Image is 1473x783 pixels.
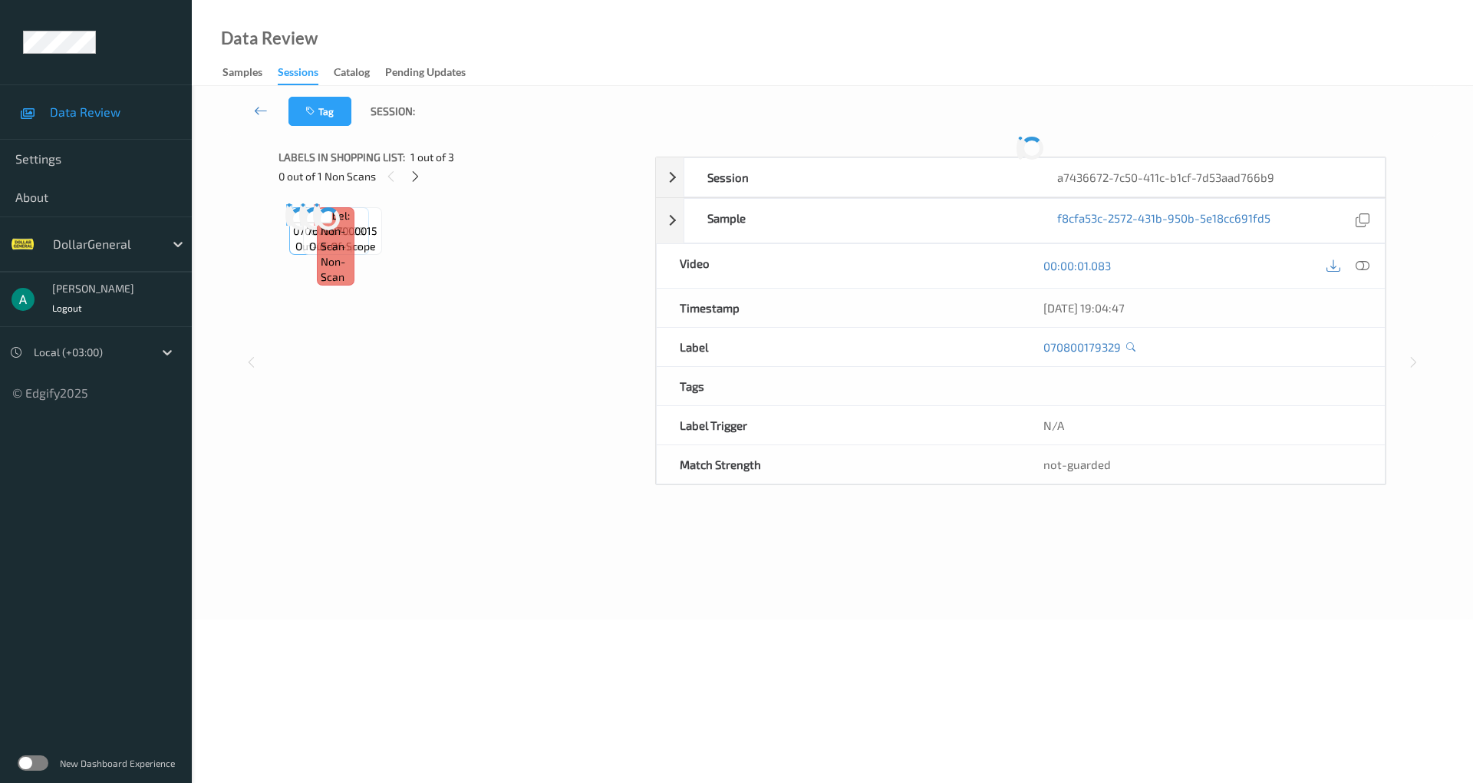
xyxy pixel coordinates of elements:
div: a7436672-7c50-411c-b1cf-7d53aad766b9 [1034,158,1385,197]
a: 070800179329 [1043,339,1121,355]
a: Pending Updates [385,62,481,84]
span: Label: Non-Scan [321,208,350,254]
div: Session [684,158,1035,197]
a: 00:00:01.083 [1043,258,1111,273]
a: Sessions [278,62,334,85]
div: [DATE] 19:04:47 [1043,300,1362,316]
a: Samples [222,62,278,84]
div: Samples [222,64,262,84]
span: non-scan [321,254,350,285]
div: Label Trigger [657,406,1021,444]
div: Label [657,328,1021,366]
span: out-of-scope [295,239,362,254]
span: Session: [371,104,415,119]
div: Sessions [278,64,318,85]
div: Timestamp [657,289,1021,327]
div: N/A [1020,406,1385,444]
span: 1 out of 3 [410,150,454,165]
a: Catalog [334,62,385,84]
div: Sessiona7436672-7c50-411c-b1cf-7d53aad766b9 [656,157,1386,197]
div: Match Strength [657,445,1021,484]
span: out-of-scope [309,239,376,254]
div: Sample [684,199,1035,243]
button: Tag [288,97,351,126]
div: Samplef8cfa53c-2572-431b-950b-5e18cc691fd5 [656,198,1386,243]
div: Video [657,244,1021,288]
div: Catalog [334,64,370,84]
div: not-guarded [1043,457,1362,472]
div: 0 out of 1 Non Scans [278,167,644,186]
span: Labels in shopping list: [278,150,405,165]
div: Tags [657,367,1021,405]
a: f8cfa53c-2572-431b-950b-5e18cc691fd5 [1057,210,1270,231]
div: Pending Updates [385,64,466,84]
div: Data Review [221,31,318,46]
